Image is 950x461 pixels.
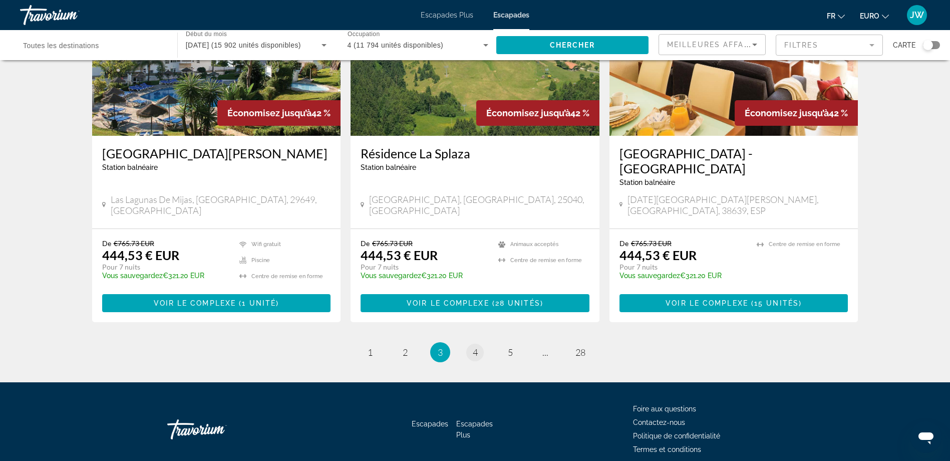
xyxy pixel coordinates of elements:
a: Escapades Plus [421,11,473,19]
span: 2 [403,347,408,358]
p: Pour 7 nuits [619,263,747,272]
div: 42 % [735,100,858,126]
span: 28 [575,347,585,358]
a: Politique de confidentialité [633,432,720,440]
font: 444,53 € EUR [361,248,438,263]
span: 5 [508,347,513,358]
span: Voir le complexe [154,299,236,307]
span: Las Lagunas de Mijas, [GEOGRAPHIC_DATA], 29649, [GEOGRAPHIC_DATA] [111,194,331,216]
button: Changer de devise [860,9,889,23]
span: De [361,239,370,248]
a: Résidence La Splaza [361,146,589,161]
font: 444,53 € EUR [102,248,179,263]
span: €765.73 EUR [372,239,413,248]
button: Voir le complexe(15 unités) [619,294,848,312]
span: 15 unités [754,299,799,307]
button: Changer la langue [827,9,845,23]
span: €765.73 EUR [631,239,672,248]
a: Escapades Plus [456,420,493,439]
span: Occupation [348,31,380,38]
span: Début du mois [186,31,227,38]
button: Voir le complexe(1 unité) [102,294,331,312]
span: 1 [368,347,373,358]
span: De [102,239,111,248]
span: Toutes les destinations [23,42,99,50]
span: Vous sauvegardez [102,272,163,280]
span: Fr [827,12,835,20]
span: 3 [438,347,443,358]
button: Voir le complexe(28 unités) [361,294,589,312]
span: 1 unité [242,299,276,307]
p: €321.20 EUR [619,272,747,280]
span: ( ) [748,299,802,307]
span: Voir le complexe [407,299,489,307]
span: Centre de remise en forme [769,241,840,248]
span: Voir le complexe [666,299,748,307]
span: Économisez jusqu’à [486,108,570,118]
button: Menu utilisateur [904,5,930,26]
span: Vous sauvegardez [619,272,680,280]
button: Chercher [496,36,649,54]
span: Carte [893,38,915,52]
span: Piscine [251,257,270,264]
span: Station balnéaire [102,163,158,171]
iframe: Bouton de lancement de la fenêtre de messagerie [910,421,942,453]
span: 28 unités [495,299,540,307]
span: ... [542,347,548,358]
span: 4 [473,347,478,358]
div: 42 % [476,100,599,126]
nav: Pagination [92,342,858,362]
span: JW [910,10,924,20]
span: Meilleures affaires [667,41,763,49]
span: Station balnéaire [361,163,416,171]
a: Escapades [493,11,529,19]
a: [GEOGRAPHIC_DATA][PERSON_NAME] [102,146,331,161]
span: [DATE][GEOGRAPHIC_DATA][PERSON_NAME], [GEOGRAPHIC_DATA], 38639, ESP [627,194,848,216]
a: [GEOGRAPHIC_DATA] - [GEOGRAPHIC_DATA] [619,146,848,176]
font: 444,53 € EUR [619,248,697,263]
p: €321.20 EUR [102,272,230,280]
span: Économisez jusqu’à [227,108,311,118]
a: Foire aux questions [633,405,696,413]
span: Centre de remise en forme [251,273,323,280]
span: Économisez jusqu’à [745,108,829,118]
p: Pour 7 nuits [361,263,488,272]
p: Pour 7 nuits [102,263,230,272]
span: Chercher [550,41,595,49]
span: [DATE] (15 902 unités disponibles) [186,41,301,49]
span: ( ) [489,299,543,307]
span: Vous sauvegardez [361,272,421,280]
a: Travorium [167,414,267,444]
p: €321.20 EUR [361,272,488,280]
mat-select: Trier par [667,39,757,51]
span: ( ) [236,299,279,307]
span: Wifi gratuit [251,241,281,248]
span: €765.73 EUR [114,239,154,248]
a: Termes et conditions [633,445,701,453]
a: Escapades [412,420,448,428]
span: Station balnéaire [619,178,675,186]
span: EURO [860,12,879,20]
span: [GEOGRAPHIC_DATA], [GEOGRAPHIC_DATA], 25040, [GEOGRAPHIC_DATA] [369,194,589,216]
span: 4 (11 794 unités disponibles) [348,41,444,49]
button: Filtre [776,34,883,56]
a: Contactez-nous [633,418,685,426]
span: Centre de remise en forme [510,257,582,264]
a: Travorium [20,2,120,28]
span: De [619,239,628,248]
span: Animaux acceptés [510,241,558,248]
